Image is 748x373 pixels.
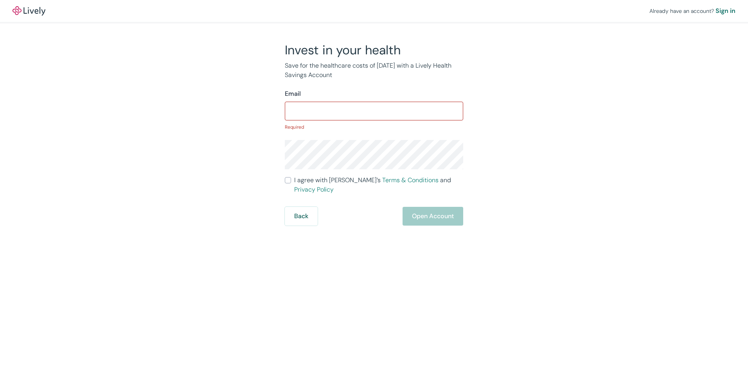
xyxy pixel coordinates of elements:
label: Email [285,89,301,99]
button: Back [285,207,318,226]
a: LivelyLively [13,6,45,16]
h2: Invest in your health [285,42,463,58]
span: I agree with [PERSON_NAME]’s and [294,176,463,194]
p: Save for the healthcare costs of [DATE] with a Lively Health Savings Account [285,61,463,80]
a: Terms & Conditions [382,176,439,184]
div: Already have an account? [649,6,735,16]
a: Privacy Policy [294,185,334,194]
p: Required [285,124,463,131]
a: Sign in [716,6,735,16]
img: Lively [13,6,45,16]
